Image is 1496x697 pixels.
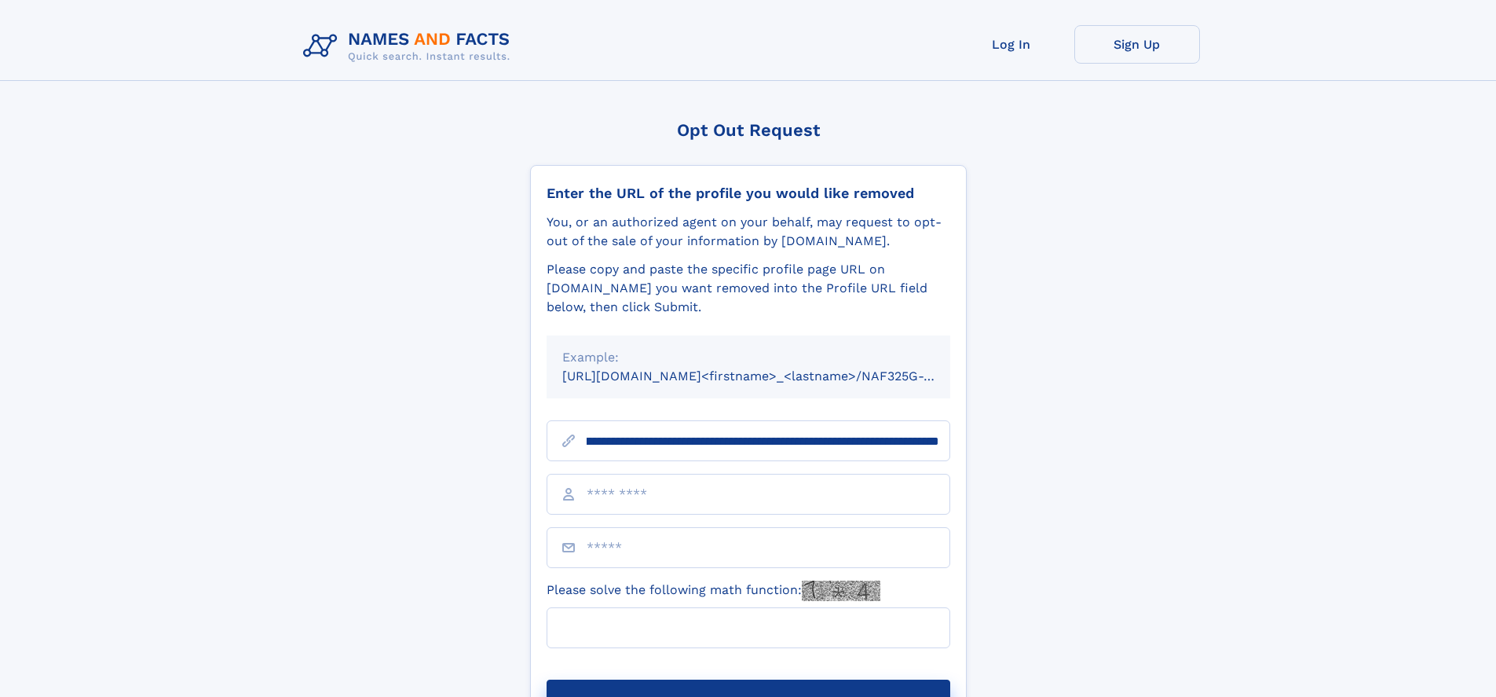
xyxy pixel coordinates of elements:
[530,120,967,140] div: Opt Out Request
[562,348,935,367] div: Example:
[547,260,950,317] div: Please copy and paste the specific profile page URL on [DOMAIN_NAME] you want removed into the Pr...
[949,25,1074,64] a: Log In
[1074,25,1200,64] a: Sign Up
[562,369,980,383] small: [URL][DOMAIN_NAME]<firstname>_<lastname>/NAF325G-xxxxxxxx
[547,185,950,202] div: Enter the URL of the profile you would like removed
[547,213,950,251] div: You, or an authorized agent on your behalf, may request to opt-out of the sale of your informatio...
[297,25,523,68] img: Logo Names and Facts
[547,581,880,601] label: Please solve the following math function:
